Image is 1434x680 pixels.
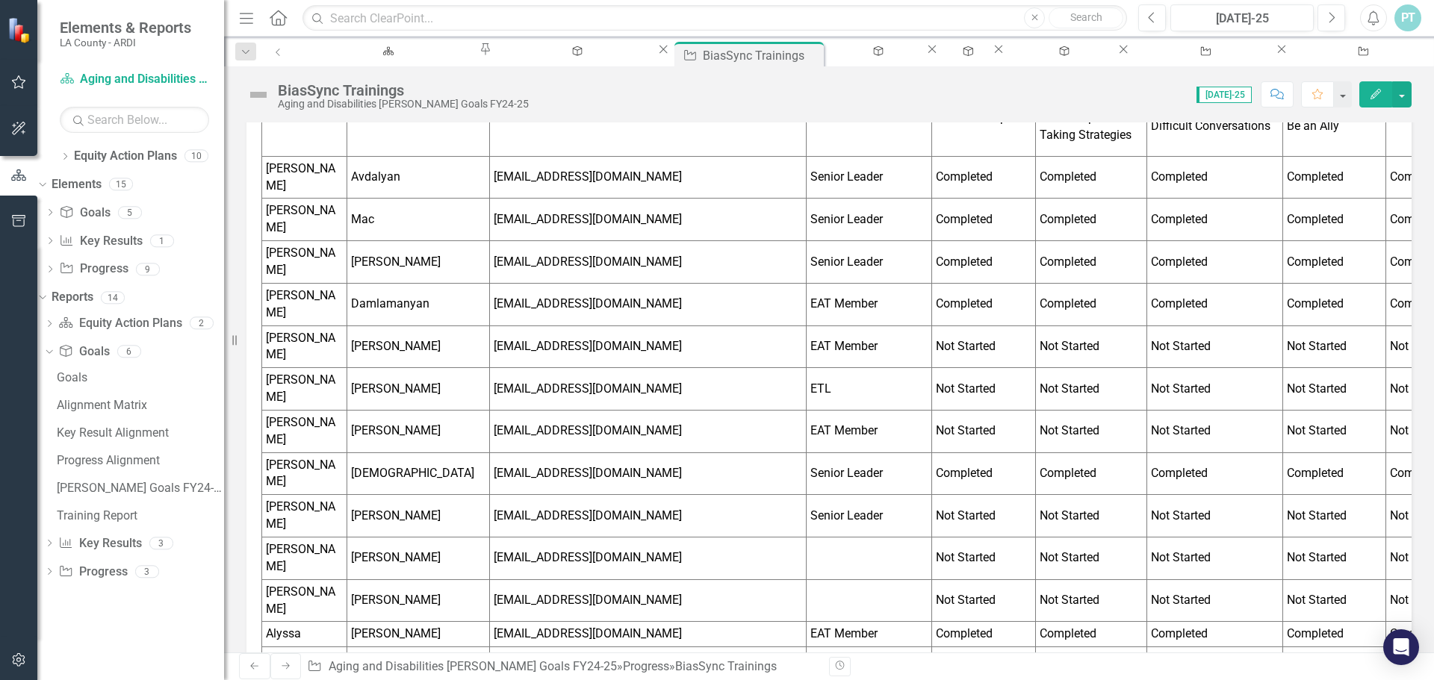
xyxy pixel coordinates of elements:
td: Completed [1282,241,1386,284]
td: Not Started [1035,537,1146,579]
button: [DATE]-25 [1170,4,1314,31]
div: 2 [190,317,214,330]
td: Not Started [1146,368,1282,411]
div: 15 [109,178,133,191]
td: Not Started [932,495,1036,537]
td: Not Started [1035,410,1146,452]
img: Not Defined [246,83,270,107]
a: Key Results [58,535,141,552]
div: » » [307,658,818,676]
td: Completed [1146,156,1282,199]
td: EAT Member [807,283,932,325]
td: Completed [1035,452,1146,495]
td: Completed [1282,452,1386,495]
td: Completed [1282,199,1386,241]
td: [PERSON_NAME] [347,622,490,647]
a: Aging and Disabilities Welcome Page [294,42,478,60]
td: Completed [932,452,1036,495]
td: [EMAIL_ADDRESS][DOMAIN_NAME] [489,410,806,452]
div: Aging and Disabilities [PERSON_NAME] Goals FY24-25 [278,99,529,110]
td: [PERSON_NAME] [262,452,347,495]
button: Search [1049,7,1123,28]
a: GARE Workstream FY24-25 [1132,42,1274,60]
td: Not Started [1035,495,1146,537]
a: Equity Action Plans [74,148,177,165]
td: [EMAIL_ADDRESS][DOMAIN_NAME] [489,495,806,537]
td: Not Started [1282,410,1386,452]
td: Not Started [1282,537,1386,579]
a: Progress [623,659,669,673]
td: Senior Leader [807,452,932,495]
td: [EMAIL_ADDRESS][DOMAIN_NAME] [489,199,806,241]
td: [DEMOGRAPHIC_DATA] [347,452,490,495]
td: Not Started [1282,325,1386,368]
div: [PERSON_NAME] Goals FY24-25 [506,56,642,75]
img: ClearPoint Strategy [7,16,34,44]
td: [PERSON_NAME] [262,241,347,284]
td: Completed [1035,241,1146,284]
td: Completed [1146,283,1282,325]
div: Goals [953,56,978,75]
td: Completed [932,622,1036,647]
a: Goals [940,42,991,60]
td: [PERSON_NAME] [347,579,490,622]
td: [EMAIL_ADDRESS][DOMAIN_NAME] [489,579,806,622]
td: [PERSON_NAME] [347,495,490,537]
td: EAT Member [807,325,932,368]
a: Progress Alignment [53,449,224,472]
td: [PERSON_NAME] [262,156,347,199]
div: 14 [101,291,125,304]
td: [EMAIL_ADDRESS][DOMAIN_NAME] [489,283,806,325]
td: [PERSON_NAME] [262,537,347,579]
div: Goals [57,371,224,384]
div: PT [1394,4,1421,31]
div: 10 [184,150,208,163]
a: Goals [53,366,224,390]
td: Not Started [1282,368,1386,411]
td: Not Started [1146,579,1282,622]
td: Completed [932,283,1036,325]
a: Alignment Matrix [827,42,925,60]
td: [PERSON_NAME] [262,368,347,411]
a: Training Report [53,504,224,528]
a: Reports [52,289,93,306]
td: [PERSON_NAME] [347,410,490,452]
td: Completed [1035,199,1146,241]
td: Completed [932,199,1036,241]
td: Not Started [1282,579,1386,622]
div: Progress Alignment [57,454,224,467]
div: 1 [150,234,174,247]
a: Goals [58,343,109,361]
td: Not Started [932,410,1036,452]
a: Aging and Disabilities [PERSON_NAME] Goals FY24-25 [60,71,209,88]
input: Search ClearPoint... [302,5,1127,31]
td: Senior Leader [807,199,932,241]
td: Not Started [1035,368,1146,411]
div: [DATE]-25 [1176,10,1309,28]
td: Completed [932,241,1036,284]
td: Completed [1282,283,1386,325]
div: BiasSync Trainings [703,46,820,65]
a: Key Results [59,233,142,250]
a: Key Result Alignment [53,421,224,445]
a: [PERSON_NAME] Goals FY24-25 [493,42,656,60]
div: 6 [117,346,141,358]
td: Not Started [1146,537,1282,579]
td: Not Started [932,579,1036,622]
td: Not Started [1146,495,1282,537]
div: RESP Workstream FY24-25 [1303,56,1418,75]
td: [PERSON_NAME] [262,325,347,368]
td: [EMAIL_ADDRESS][DOMAIN_NAME] [489,156,806,199]
td: Completed [1035,283,1146,325]
td: Senior Leader [807,241,932,284]
td: Not Started [1146,325,1282,368]
td: Completed [1146,241,1282,284]
td: Not Started [932,537,1036,579]
td: Senior Leader [807,156,932,199]
div: Key Result Alignment [57,426,224,440]
input: Search Below... [60,107,209,133]
div: Open Intercom Messenger [1383,629,1419,665]
td: Avdalyan [347,156,490,199]
a: Progress Alignment [1006,42,1116,60]
td: Completed [1035,622,1146,647]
